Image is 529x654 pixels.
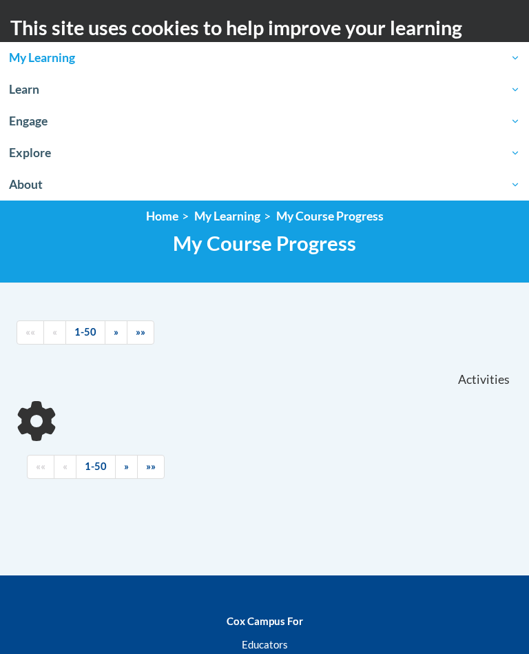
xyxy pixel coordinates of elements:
[9,113,520,130] span: Engage
[9,50,520,66] span: My Learning
[36,460,45,472] span: ««
[227,615,303,627] b: Cox Campus For
[127,320,154,345] a: End
[25,326,35,338] span: ««
[114,326,118,338] span: »
[76,455,116,479] a: 1-50
[10,14,519,70] h2: This site uses cookies to help improve your learning experience.
[173,231,356,255] span: My Course Progress
[63,460,68,472] span: «
[136,326,145,338] span: »»
[458,372,510,387] span: Activities
[146,460,156,472] span: »»
[65,320,105,345] a: 1-50
[52,326,57,338] span: «
[43,320,66,345] a: Previous
[276,209,384,223] a: My Course Progress
[9,81,520,98] span: Learn
[27,455,54,479] a: Begining
[105,320,127,345] a: Next
[54,455,76,479] a: Previous
[137,455,165,479] a: End
[17,320,44,345] a: Begining
[9,145,520,161] span: Explore
[115,455,138,479] a: Next
[146,209,178,223] a: Home
[9,176,520,193] span: About
[194,209,260,223] a: My Learning
[242,638,288,651] a: Educators
[484,146,519,188] div: Main menu
[124,460,129,472] span: »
